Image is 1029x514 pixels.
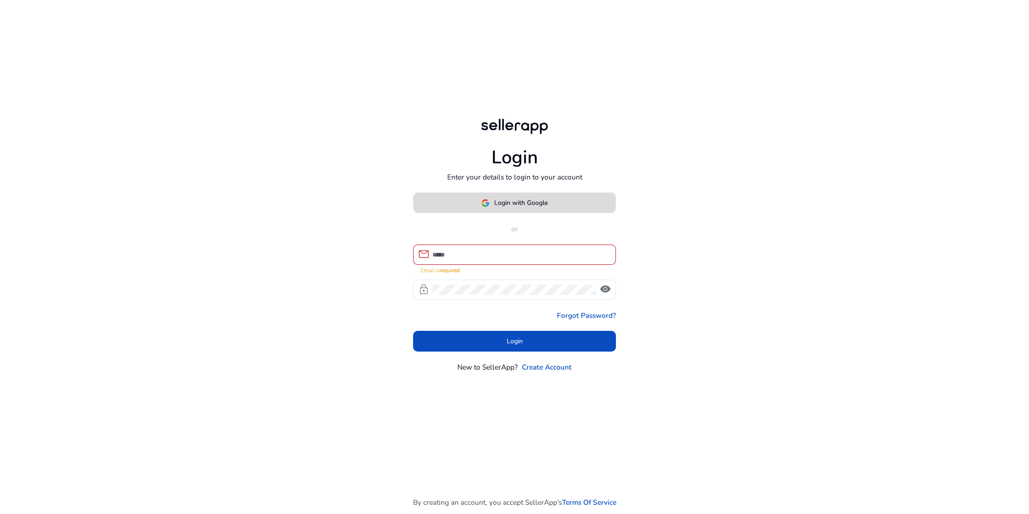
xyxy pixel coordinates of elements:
[103,54,153,60] div: Keyword (traffico)
[522,362,572,372] a: Create Account
[418,248,430,260] span: mail
[15,15,22,22] img: logo_orange.svg
[491,147,538,169] h1: Login
[26,15,45,22] div: v 4.0.25
[38,54,46,61] img: tab_domain_overview_orange.svg
[418,283,430,295] span: lock
[48,54,71,60] div: Dominio
[439,267,460,274] strong: required
[93,54,100,61] img: tab_keywords_by_traffic_grey.svg
[24,24,132,31] div: [PERSON_NAME]: [DOMAIN_NAME]
[599,283,611,295] span: visibility
[447,172,582,182] p: Enter your details to login to your account
[413,331,616,352] button: Login
[494,198,548,208] span: Login with Google
[15,24,22,31] img: website_grey.svg
[557,310,616,321] a: Forgot Password?
[413,223,616,234] p: or
[413,192,616,213] button: Login with Google
[420,265,609,275] mat-error: Email is
[457,362,518,372] p: New to SellerApp?
[481,199,490,207] img: google-logo.svg
[507,336,523,346] span: Login
[562,497,616,508] a: Terms Of Service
